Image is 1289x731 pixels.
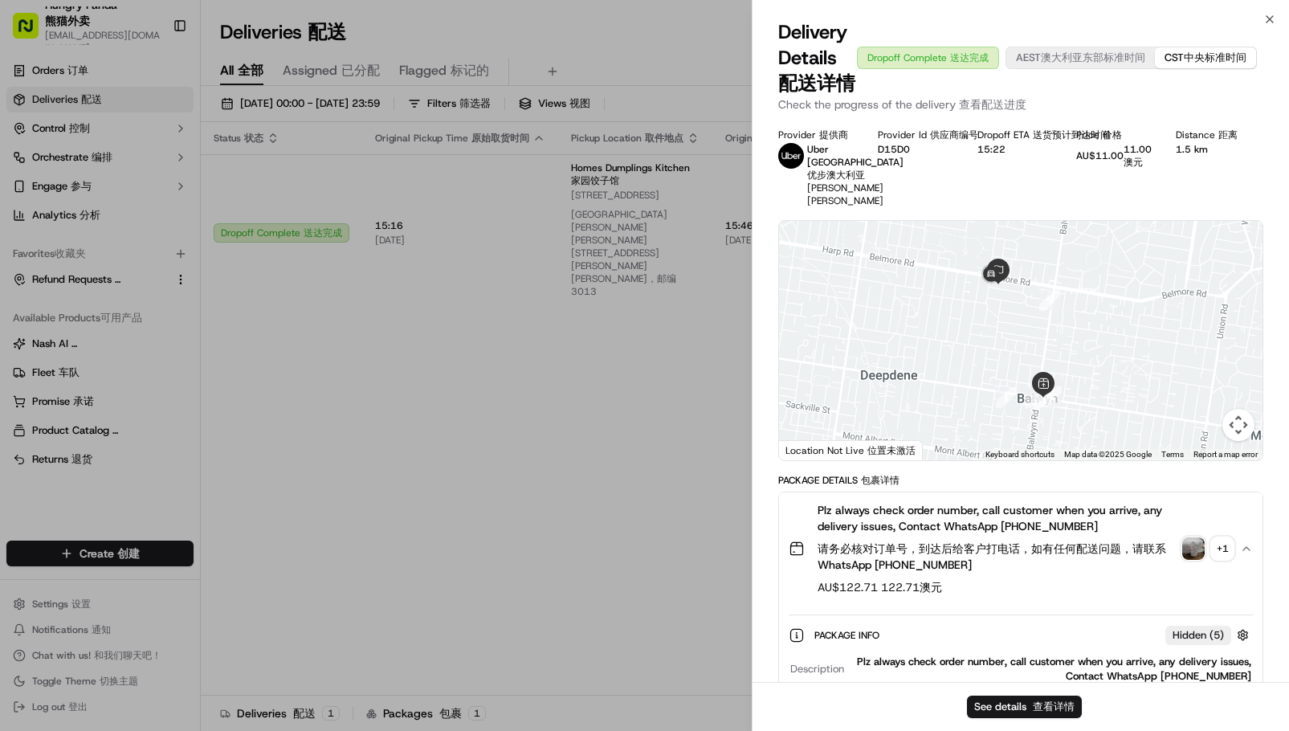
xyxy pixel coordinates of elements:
span: Delivery Details [778,19,857,96]
span: 配送详情 [778,71,855,96]
p: Uber [GEOGRAPHIC_DATA] [807,143,904,182]
span: 澳大利亚东部标准时间 [1041,51,1145,64]
span: 122.71澳元 [881,580,942,594]
img: photo_proof_of_pickup image [1182,537,1205,560]
span: 9月17日 [62,249,100,262]
img: uber-new-logo.jpeg [778,143,804,169]
a: Report a map error [1193,450,1258,459]
img: 1736555255976-a54dd68f-1ca7-489b-9aae-adbdc363a1c4 [16,153,45,182]
span: 送货预计到达时间 [1033,129,1110,141]
span: 11.00澳元 [1124,143,1152,169]
span: 中央标准时间 [1184,51,1246,64]
a: Open this area in Google Maps (opens a new window) [783,439,836,460]
div: Location Not Live [779,440,923,460]
a: Terms (opens in new tab) [1161,450,1184,459]
span: Knowledge Base [32,359,123,375]
span: 查看配送进度 [959,97,1026,112]
img: Nash [16,16,48,48]
button: Hidden (5) [1165,625,1253,645]
img: 8016278978528_b943e370aa5ada12b00a_72.png [34,153,63,182]
div: Provider [778,129,852,141]
button: See all [249,206,292,225]
div: 📗 [16,361,29,374]
span: Package Info [814,629,883,642]
div: Price [1076,129,1150,141]
span: 包裹详情 [861,474,899,487]
button: Keyboard shortcuts [985,449,1054,460]
span: [PERSON_NAME] [807,194,883,207]
span: 查看详情 [1033,700,1075,713]
div: We're available if you need us! [72,169,221,182]
img: Asif Zaman Khan [16,277,42,303]
span: Pylon [160,398,194,410]
div: Provider Id [878,129,952,141]
div: Dropoff ETA [977,129,1051,141]
span: API Documentation [152,359,258,375]
span: [PERSON_NAME] [50,292,130,305]
input: Got a question? Start typing here... [42,104,289,120]
button: Plz always check order number, call customer when you arrive, any delivery issues, Contact WhatsA... [779,492,1262,605]
span: 距离 [1218,129,1238,141]
span: Hidden ( 5 ) [1173,628,1224,643]
span: 请务必核对订单号，到达后给客户打电话，如有任何配送问题，请联系WhatsApp [PHONE_NUMBER] [818,541,1166,572]
button: See details 查看详情 [967,696,1082,718]
button: Map camera controls [1222,409,1254,441]
div: 15:22 [977,143,1051,156]
div: 1 [996,387,1017,408]
div: Distance [1176,129,1238,141]
div: 5 [1039,290,1060,311]
p: Check the progress of the delivery [778,96,1263,112]
span: • [133,292,139,305]
div: Plz always check order number, call customer when you arrive, any delivery issues, Contact WhatsA... [850,655,1251,684]
div: 1.5 km [1176,143,1238,156]
div: Start new chat [72,153,263,169]
a: Powered byPylon [113,398,194,410]
span: Plz always check order number, call customer when you arrive, any delivery issues, Contact WhatsA... [818,502,1176,579]
span: 供应商编号 [930,129,978,141]
button: AEST [1006,47,1155,68]
span: Description [790,662,844,676]
span: Map data ©2025 Google [1064,450,1152,459]
span: 价格 [1103,129,1122,141]
button: CST [1155,47,1256,68]
button: D15D0 [878,143,910,156]
p: Welcome 👋 [16,64,292,90]
div: 2 [1025,387,1046,408]
a: 📗Knowledge Base [10,353,129,382]
div: Past conversations [16,209,108,222]
span: 提供商 [819,129,848,141]
button: Start new chat [273,158,292,178]
div: 3 [1033,389,1054,410]
img: Google [783,439,836,460]
div: 💻 [136,361,149,374]
button: photo_proof_of_pickup image+1 [1182,537,1234,560]
div: + 1 [1211,537,1234,560]
span: 优步澳大利亚 [807,169,865,182]
span: • [53,249,59,262]
a: 💻API Documentation [129,353,264,382]
div: AU$11.00 [1076,143,1150,169]
span: 8月27日 [142,292,180,305]
div: Package Details [778,474,1263,487]
span: 位置未激活 [867,444,916,457]
img: 1736555255976-a54dd68f-1ca7-489b-9aae-adbdc363a1c4 [32,293,45,306]
span: AU$122.71 [818,579,1176,595]
span: [PERSON_NAME] [807,182,883,207]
